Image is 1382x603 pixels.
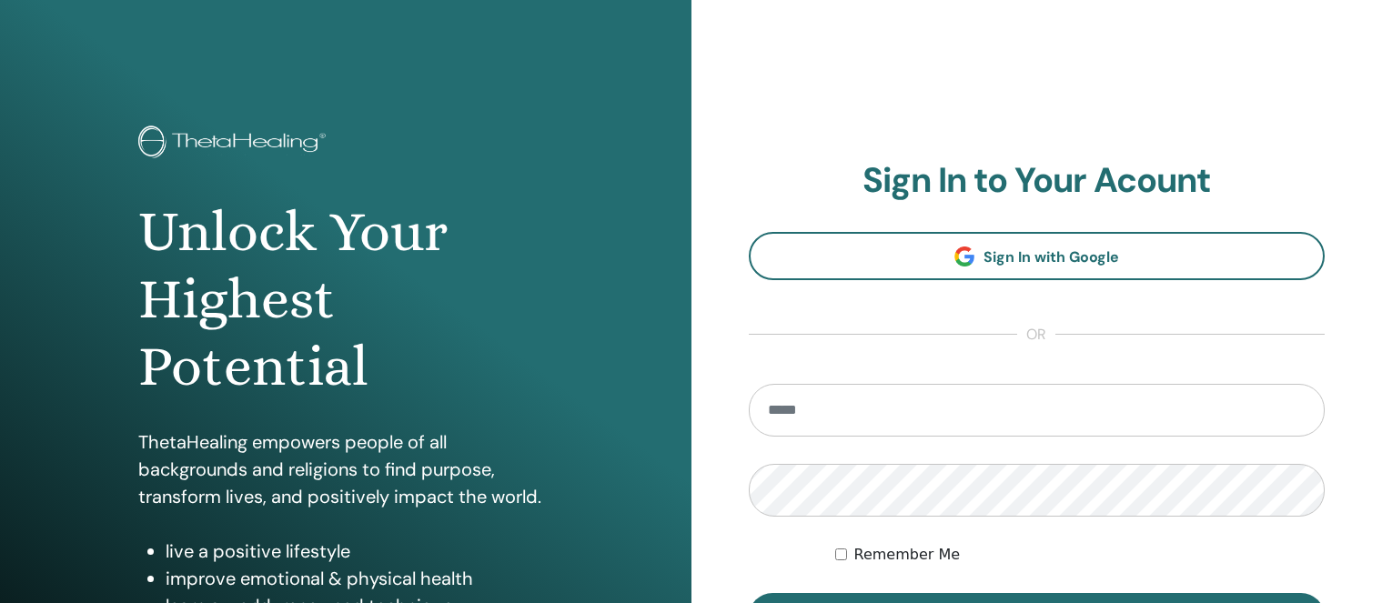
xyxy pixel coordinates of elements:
span: or [1017,324,1055,346]
li: live a positive lifestyle [166,538,553,565]
li: improve emotional & physical health [166,565,553,592]
div: Keep me authenticated indefinitely or until I manually logout [835,544,1325,566]
a: Sign In with Google [749,232,1326,280]
h1: Unlock Your Highest Potential [138,198,553,401]
h2: Sign In to Your Acount [749,160,1326,202]
span: Sign In with Google [984,247,1119,266]
label: Remember Me [854,544,961,566]
p: ThetaHealing empowers people of all backgrounds and religions to find purpose, transform lives, a... [138,428,553,510]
